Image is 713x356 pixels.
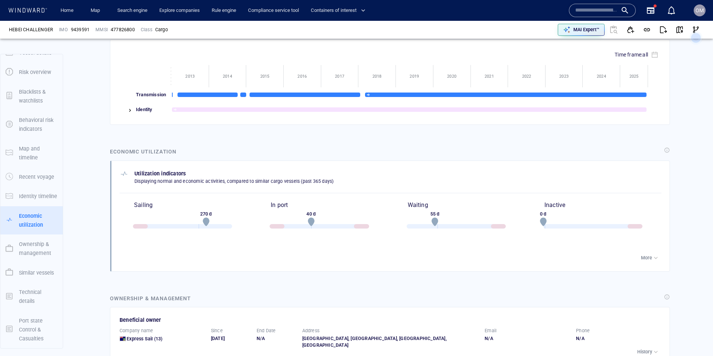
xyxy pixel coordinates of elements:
img: svg+xml;base64,PHN2ZyB4bWxucz0iaHR0cDovL3d3dy53My5vcmcvMjAwMC9zdmciIHdpZHRoPSIyNCIgaGVpZ2h0PSIyNC... [127,107,133,113]
img: svg+xml;base64,PHN2ZyB4bWxucz0iaHR0cDovL3d3dy53My5vcmcvMjAwMC9zdmciIHhtbG5zOnhsaW5rPSJodHRwOi8vd3... [365,93,372,97]
div: 1000km [103,208,124,216]
p: Utilization indicators [134,169,333,178]
div: 2014 [209,74,246,79]
p: Behavioral risk indicators [19,116,58,134]
span: (13) [153,336,163,342]
div: Ownership & management [110,294,191,303]
p: Technical details [19,288,58,306]
span: [DATE] 03:57 [3,166,23,175]
p: Displaying normal and economic activities, compared to similar cargo vessels (past 365 days) [134,178,333,185]
span: ETA change [35,84,59,90]
p: History [637,349,652,355]
button: 7 days[DATE]-[DATE] [103,188,172,201]
span: 9439591 [71,26,89,33]
p: Company name [120,327,153,334]
div: 477826800 [111,26,135,33]
button: Get link [639,22,655,38]
a: Risk overview [0,68,63,75]
button: Home [55,4,79,17]
dl: [DATE] 04:04ETA change[DATE] 21:00[DATE] 23:00 [3,58,100,79]
span: 11.9 [51,132,60,137]
span: Express Sail [127,336,153,342]
span: [DATE] 03:04 [3,17,23,26]
span: 11.9 [47,204,56,210]
button: Map and timeline [0,139,63,168]
span: Draft Change [35,197,62,203]
div: Compliance Activities [82,7,88,19]
div: 2019 [396,74,433,79]
span: 11.8 [35,132,43,137]
div: (Still Loading...) [38,7,69,19]
div: N/A [576,335,661,342]
button: Economic utilization [0,206,63,235]
p: Identity timeline [19,192,57,201]
button: View on map [671,22,688,38]
span: [DATE] 04:00 [69,111,96,117]
a: Similar vessels [0,269,63,276]
span: [DATE] 03:25 [3,38,23,46]
span: Draft Change [35,145,62,151]
p: Map and timeline [19,144,58,162]
div: Transmission [134,87,172,102]
p: 55 d [430,211,440,217]
p: Email [485,327,497,334]
span: [DATE] 09:00 [35,44,62,50]
span: Draft Change [35,125,62,130]
span: [DATE] 21:00 [69,44,96,50]
p: Risk overview [19,68,51,77]
div: Notification center [667,6,676,15]
div: 2025 [620,74,647,79]
span: 18.3 [35,24,43,29]
span: 11.9 [35,152,43,158]
a: Vessel details [0,49,63,56]
p: Similar vessels [19,268,54,277]
button: Rule engine [209,4,239,17]
span: [DATE] 05:04 [3,84,23,93]
dl: [DATE] 03:57Draft Change11.912 [3,140,100,161]
a: Blacklists & watchlists [0,92,63,99]
div: In port [271,201,387,208]
div: 2017 [321,74,358,79]
span: CJK CN [56,50,71,55]
a: Home [58,4,76,17]
div: Activity timeline [4,7,36,19]
button: Ownership & management [0,234,63,263]
a: Compliance service tool [245,4,302,17]
a: Port state Control & Casualties [0,326,63,333]
span: ZHANGJIAGANG,[GEOGRAPHIC_DATA] [35,178,100,189]
a: Express Sail (13) [127,336,162,342]
div: 2024 [583,74,620,79]
a: Explore companies [156,4,203,17]
span: 11.8 [51,24,60,29]
div: Focus on vessel path [506,27,517,38]
p: 0 d [540,211,547,217]
a: Map and timeline [0,149,63,156]
dl: [DATE] 03:57Destination ChangeCJK CNZHANGJIAGANG,[GEOGRAPHIC_DATA] [3,161,100,192]
button: Behavioral risk indicators [0,110,63,139]
iframe: Chat [681,323,707,350]
p: MMSI [95,26,108,33]
div: 2020 [433,74,471,79]
span: Containers of interest [311,6,365,15]
a: OpenStreetMap [483,224,519,229]
span: 12 [51,152,56,158]
span: 7 days [109,191,123,197]
span: Draft Change [35,17,62,23]
button: OM [692,3,707,18]
span: [DATE] 03:06 [3,125,23,134]
div: [GEOGRAPHIC_DATA], [GEOGRAPHIC_DATA], [GEOGRAPHIC_DATA], [GEOGRAPHIC_DATA] [302,335,479,349]
p: Economic utilization [19,211,58,230]
span: [DATE] 00:00 [35,111,62,117]
button: Similar vessels [0,263,63,282]
p: Ownership & management [19,240,58,258]
dl: [DATE] 05:04ETA change[DATE] 23:00[DATE] 00:00 [3,79,100,99]
button: Add to vessel list [622,22,639,38]
p: Port state Control & Casualties [19,316,58,343]
div: 2013 [172,74,209,79]
div: Toggle map information layers [541,27,552,38]
span: Destination Change [35,166,75,171]
span: Destination, ETA change [35,38,85,43]
span: OM [696,7,704,13]
dl: [DATE] 03:06Draft Change11.811.9 [3,120,100,140]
